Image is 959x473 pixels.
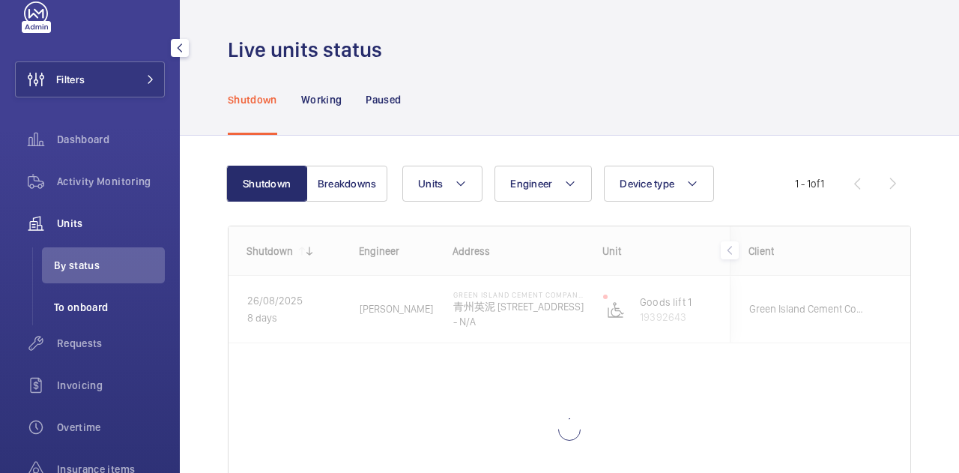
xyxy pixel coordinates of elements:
span: Units [57,216,165,231]
button: Breakdowns [306,166,387,202]
span: Device type [620,178,674,190]
span: 1 - 1 1 [795,178,824,189]
h1: Live units status [228,36,391,64]
span: Invoicing [57,378,165,393]
button: Units [402,166,482,202]
span: Filters [56,72,85,87]
p: Working [301,92,342,107]
span: Engineer [510,178,552,190]
button: Device type [604,166,714,202]
p: Shutdown [228,92,277,107]
span: Units [418,178,443,190]
span: Activity Monitoring [57,174,165,189]
span: To onboard [54,300,165,315]
button: Filters [15,61,165,97]
span: By status [54,258,165,273]
span: Requests [57,336,165,351]
span: Overtime [57,420,165,435]
p: Paused [366,92,401,107]
button: Shutdown [226,166,307,202]
button: Engineer [494,166,592,202]
span: Dashboard [57,132,165,147]
span: of [811,178,820,190]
